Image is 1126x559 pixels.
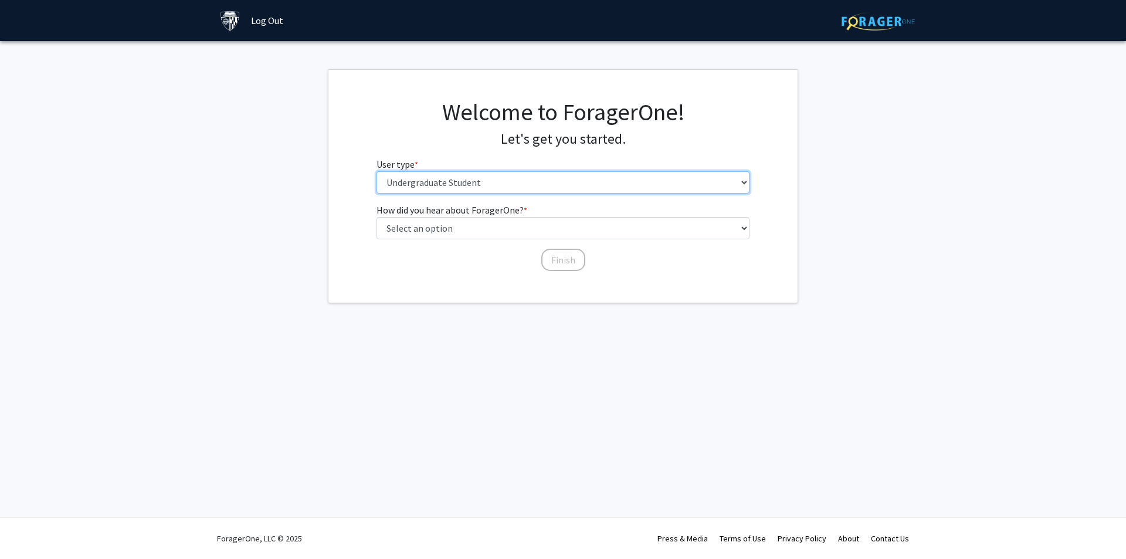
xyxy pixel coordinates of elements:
[377,98,750,126] h1: Welcome to ForagerOne!
[9,506,50,550] iframe: Chat
[838,533,859,544] a: About
[220,11,240,31] img: Johns Hopkins University Logo
[377,131,750,148] h4: Let's get you started.
[842,12,915,31] img: ForagerOne Logo
[377,203,527,217] label: How did you hear about ForagerOne?
[377,157,418,171] label: User type
[720,533,766,544] a: Terms of Use
[541,249,585,271] button: Finish
[217,518,302,559] div: ForagerOne, LLC © 2025
[657,533,708,544] a: Press & Media
[871,533,909,544] a: Contact Us
[778,533,826,544] a: Privacy Policy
